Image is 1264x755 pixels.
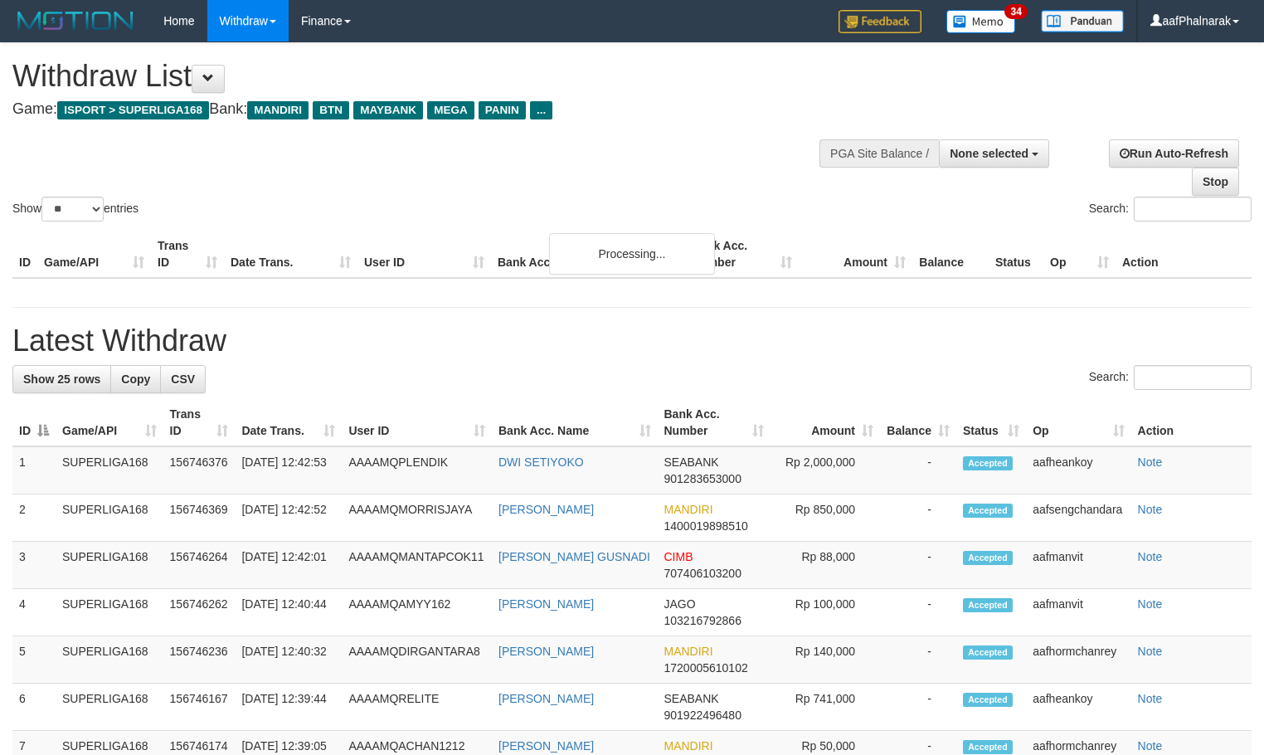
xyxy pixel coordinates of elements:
[342,542,492,589] td: AAAAMQMANTAPCOK11
[664,645,713,658] span: MANDIRI
[224,231,357,278] th: Date Trans.
[235,542,342,589] td: [DATE] 12:42:01
[880,446,956,494] td: -
[342,494,492,542] td: AAAAMQMORRISJAYA
[110,365,161,393] a: Copy
[799,231,912,278] th: Amount
[963,693,1013,707] span: Accepted
[1134,197,1252,222] input: Search:
[12,324,1252,358] h1: Latest Withdraw
[664,614,741,627] span: Copy 103216792866 to clipboard
[880,636,956,684] td: -
[880,684,956,731] td: -
[163,494,236,542] td: 156746369
[163,399,236,446] th: Trans ID: activate to sort column ascending
[1089,197,1252,222] label: Search:
[342,636,492,684] td: AAAAMQDIRGANTARA8
[664,503,713,516] span: MANDIRI
[1116,231,1252,278] th: Action
[57,101,209,119] span: ISPORT > SUPERLIGA168
[880,542,956,589] td: -
[235,684,342,731] td: [DATE] 12:39:44
[342,684,492,731] td: AAAAMQRELITE
[880,494,956,542] td: -
[37,231,151,278] th: Game/API
[41,197,104,222] select: Showentries
[56,636,163,684] td: SUPERLIGA168
[1138,739,1163,753] a: Note
[963,740,1013,754] span: Accepted
[963,456,1013,470] span: Accepted
[664,550,693,563] span: CIMB
[819,139,939,168] div: PGA Site Balance /
[1026,399,1130,446] th: Op: activate to sort column ascending
[12,589,56,636] td: 4
[664,455,719,469] span: SEABANK
[963,598,1013,612] span: Accepted
[1138,692,1163,705] a: Note
[12,8,139,33] img: MOTION_logo.png
[664,709,741,722] span: Copy 901922496480 to clipboard
[498,645,594,658] a: [PERSON_NAME]
[1138,455,1163,469] a: Note
[880,589,956,636] td: -
[658,399,771,446] th: Bank Acc. Number: activate to sort column ascending
[963,504,1013,518] span: Accepted
[56,684,163,731] td: SUPERLIGA168
[771,446,880,494] td: Rp 2,000,000
[12,101,826,118] h4: Game: Bank:
[771,542,880,589] td: Rp 88,000
[163,542,236,589] td: 156746264
[12,636,56,684] td: 5
[23,373,100,386] span: Show 25 rows
[664,692,719,705] span: SEABANK
[12,684,56,731] td: 6
[12,542,56,589] td: 3
[56,446,163,494] td: SUPERLIGA168
[12,231,37,278] th: ID
[771,684,880,731] td: Rp 741,000
[771,589,880,636] td: Rp 100,000
[1138,645,1163,658] a: Note
[963,645,1013,660] span: Accepted
[247,101,309,119] span: MANDIRI
[1004,4,1027,19] span: 34
[56,589,163,636] td: SUPERLIGA168
[171,373,195,386] span: CSV
[56,494,163,542] td: SUPERLIGA168
[1109,139,1239,168] a: Run Auto-Refresh
[235,494,342,542] td: [DATE] 12:42:52
[771,399,880,446] th: Amount: activate to sort column ascending
[163,636,236,684] td: 156746236
[12,399,56,446] th: ID: activate to sort column descending
[1026,684,1130,731] td: aafheankoy
[479,101,526,119] span: PANIN
[1026,446,1130,494] td: aafheankoy
[353,101,423,119] span: MAYBANK
[664,567,741,580] span: Copy 707406103200 to clipboard
[1138,503,1163,516] a: Note
[313,101,349,119] span: BTN
[880,399,956,446] th: Balance: activate to sort column ascending
[939,139,1049,168] button: None selected
[498,550,650,563] a: [PERSON_NAME] GUSNADI
[1192,168,1239,196] a: Stop
[235,446,342,494] td: [DATE] 12:42:53
[1134,365,1252,390] input: Search:
[530,101,552,119] span: ...
[56,542,163,589] td: SUPERLIGA168
[498,455,584,469] a: DWI SETIYOKO
[1138,597,1163,611] a: Note
[664,661,748,675] span: Copy 1720005610102 to clipboard
[1089,365,1252,390] label: Search:
[1026,494,1130,542] td: aafsengchandara
[956,399,1026,446] th: Status: activate to sort column ascending
[160,365,206,393] a: CSV
[12,494,56,542] td: 2
[1026,589,1130,636] td: aafmanvit
[427,101,474,119] span: MEGA
[498,503,594,516] a: [PERSON_NAME]
[946,10,1016,33] img: Button%20Memo.svg
[664,519,748,533] span: Copy 1400019898510 to clipboard
[12,365,111,393] a: Show 25 rows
